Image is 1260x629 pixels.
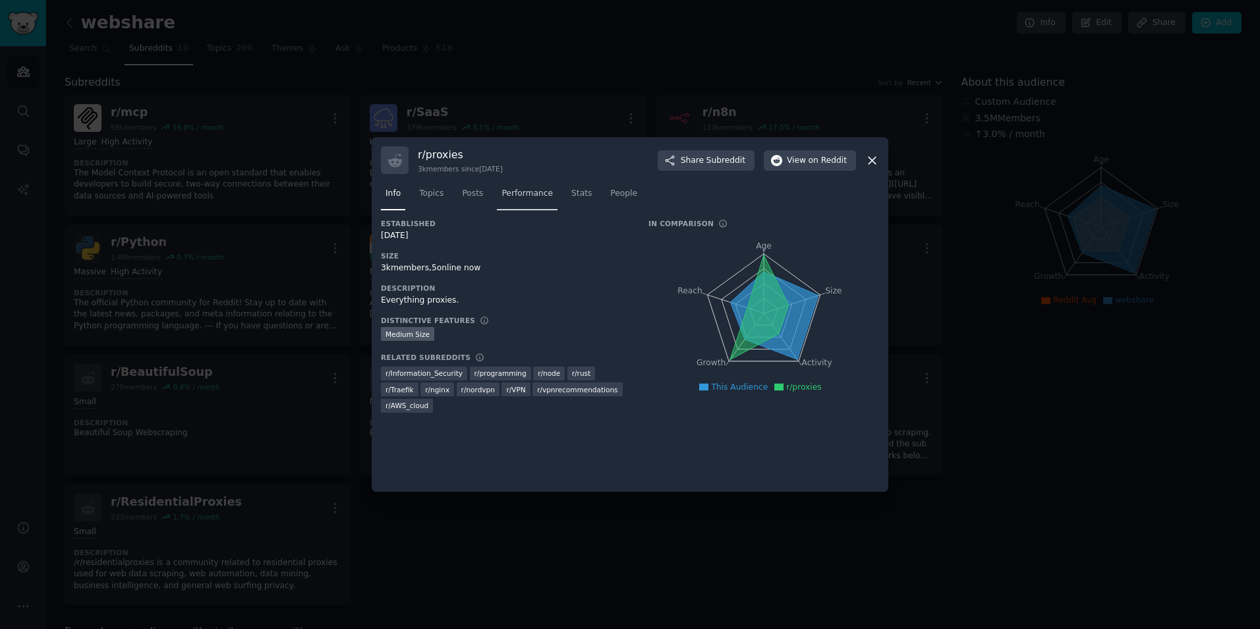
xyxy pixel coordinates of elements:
[381,183,405,210] a: Info
[681,155,745,167] span: Share
[677,286,702,295] tspan: Reach
[538,369,560,378] span: r/ node
[825,286,842,295] tspan: Size
[567,183,596,210] a: Stats
[809,155,847,167] span: on Reddit
[381,353,471,362] h3: Related Subreddits
[571,188,592,200] span: Stats
[381,295,630,307] div: Everything proxies.
[381,251,630,260] h3: Size
[706,155,745,167] span: Subreddit
[381,327,434,341] div: Medium Size
[381,284,630,293] h3: Description
[506,385,525,394] span: r/ VPN
[386,369,463,378] span: r/ Information_Security
[501,188,553,200] span: Performance
[764,150,856,171] button: Viewon Reddit
[457,183,488,210] a: Posts
[606,183,642,210] a: People
[386,188,401,200] span: Info
[386,385,414,394] span: r/ Traefik
[386,401,428,410] span: r/ AWS_cloud
[497,183,558,210] a: Performance
[537,385,617,394] span: r/ vpnrecommendations
[802,359,832,368] tspan: Activity
[381,219,630,228] h3: Established
[787,155,847,167] span: View
[415,183,448,210] a: Topics
[756,241,772,251] tspan: Age
[786,382,821,392] span: r/proxies
[697,359,726,368] tspan: Growth
[610,188,637,200] span: People
[462,188,483,200] span: Posts
[418,148,503,162] h3: r/ proxies
[381,316,475,325] h3: Distinctive Features
[425,385,449,394] span: r/ nginx
[648,219,714,228] h3: In Comparison
[419,188,444,200] span: Topics
[461,385,495,394] span: r/ nordvpn
[711,382,768,392] span: This Audience
[658,150,755,171] button: ShareSubreddit
[381,230,630,242] div: [DATE]
[572,369,590,378] span: r/ rust
[381,262,630,274] div: 3k members, 5 online now
[418,164,503,173] div: 3k members since [DATE]
[474,369,527,378] span: r/ programming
